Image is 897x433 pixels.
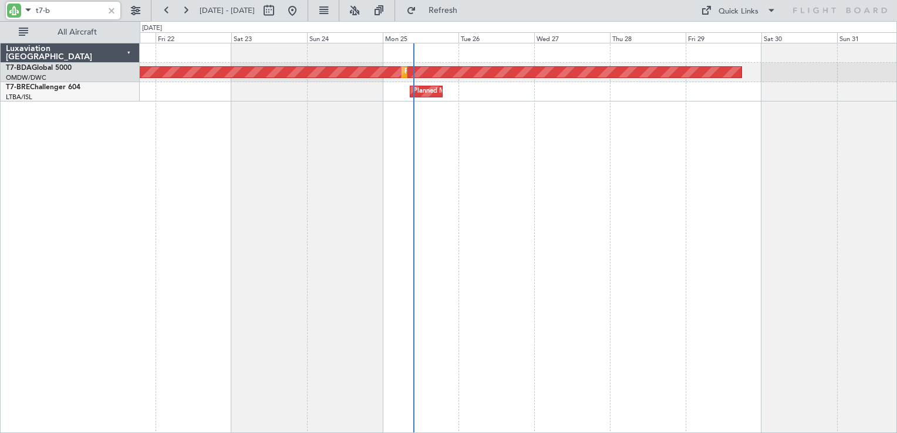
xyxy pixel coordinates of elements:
[13,23,127,42] button: All Aircraft
[31,28,124,36] span: All Aircraft
[458,32,534,43] div: Tue 26
[156,32,231,43] div: Fri 22
[142,23,162,33] div: [DATE]
[719,6,758,18] div: Quick Links
[6,65,32,72] span: T7-BDA
[6,65,72,72] a: T7-BDAGlobal 5000
[231,32,307,43] div: Sat 23
[6,84,30,91] span: T7-BRE
[686,32,761,43] div: Fri 29
[761,32,837,43] div: Sat 30
[6,73,46,82] a: OMDW/DWC
[6,93,32,102] a: LTBA/ISL
[695,1,782,20] button: Quick Links
[36,2,103,19] input: A/C (Reg. or Type)
[6,84,80,91] a: T7-BREChallenger 604
[200,5,255,16] span: [DATE] - [DATE]
[419,6,468,15] span: Refresh
[404,63,520,81] div: Planned Maint Dubai (Al Maktoum Intl)
[610,32,686,43] div: Thu 28
[534,32,610,43] div: Wed 27
[383,32,458,43] div: Mon 25
[413,83,555,100] div: Planned Maint Warsaw ([GEOGRAPHIC_DATA])
[401,1,471,20] button: Refresh
[307,32,383,43] div: Sun 24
